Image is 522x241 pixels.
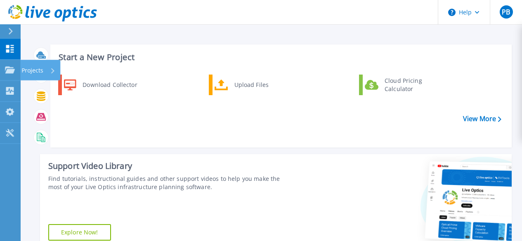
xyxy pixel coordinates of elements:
div: Find tutorials, instructional guides and other support videos to help you make the most of your L... [48,175,293,191]
span: PB [502,9,510,15]
h3: Start a New Project [59,53,501,62]
div: Support Video Library [48,161,293,171]
a: View More [463,115,501,123]
a: Explore Now! [48,224,111,241]
div: Cloud Pricing Calculator [380,77,442,93]
div: Download Collector [78,77,141,93]
p: Projects [21,60,43,81]
a: Upload Files [209,75,293,95]
div: Upload Files [230,77,291,93]
a: Cloud Pricing Calculator [359,75,444,95]
a: Download Collector [58,75,143,95]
